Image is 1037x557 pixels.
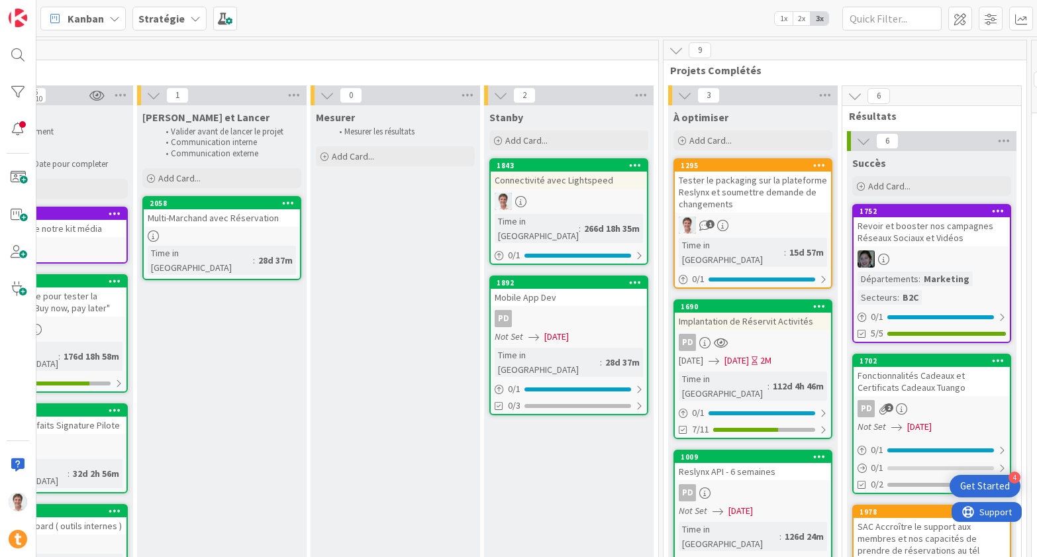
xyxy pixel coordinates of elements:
li: Valider avant de lancer le projet [158,127,299,137]
div: 0/1 [491,381,647,397]
span: Résultats [849,109,1005,123]
div: Time in [GEOGRAPHIC_DATA] [679,238,784,267]
div: Connectivité avec Lightspeed [491,172,647,189]
div: 1843 [491,160,647,172]
img: avatar [9,530,27,548]
span: 3 [697,87,720,103]
div: 1009 [675,451,831,463]
div: 1009 [681,452,831,462]
div: 0/1 [854,442,1010,458]
div: JG [675,217,831,234]
div: 1295Tester le packaging sur la plateforme Reslynx et soumettre demande de changements [675,160,831,213]
span: 2 [513,87,536,103]
span: Stanby [489,111,523,124]
div: Multi-Marchand avec Réservation [144,209,300,227]
span: [DATE] [544,330,569,344]
div: AA [854,250,1010,268]
div: PD [495,310,512,327]
span: 7/11 [692,423,709,436]
div: Implantation de Réservit Activités [675,313,831,330]
span: 0 / 1 [871,443,883,457]
span: 0 [340,87,362,103]
div: 1702 [854,355,1010,367]
div: 1843Connectivité avec Lightspeed [491,160,647,189]
span: 3x [811,12,828,25]
div: Mobile App Dev [491,289,647,306]
span: [DATE] [724,354,749,368]
span: 1 [166,87,189,103]
div: 112d 4h 46m [769,379,827,393]
div: 1892 [497,278,647,287]
span: 5/5 [871,327,883,340]
div: JG [491,193,647,210]
span: Valider et Lancer [142,111,270,124]
div: 1978 [860,507,1010,517]
span: Kanban [68,11,104,26]
div: Tester le packaging sur la plateforme Reslynx et soumettre demande de changements [675,172,831,213]
div: PD [858,400,875,417]
div: PD [854,400,1010,417]
div: 1752Revoir et booster nos campagnes Réseaux Sociaux et Vidéos [854,205,1010,246]
span: 0 / 1 [508,248,520,262]
div: Time in [GEOGRAPHIC_DATA] [495,214,579,243]
img: JG [679,217,696,234]
i: Not Set [495,330,523,342]
div: Time in [GEOGRAPHIC_DATA] [679,522,779,551]
img: AA [858,250,875,268]
span: : [779,529,781,544]
div: Time in [GEOGRAPHIC_DATA] [148,246,253,275]
span: 0 / 1 [871,310,883,324]
span: 0/2 [871,478,883,491]
div: 176d 18h 58m [60,349,123,364]
span: : [68,466,70,481]
div: 0/1 [491,247,647,264]
div: PD [675,334,831,351]
span: 2 [885,403,893,412]
span: 0 / 1 [692,272,705,286]
b: Stratégie [138,12,185,25]
div: 2058 [144,197,300,209]
div: 1009Reslynx API - 6 semaines [675,451,831,480]
span: 0 / 1 [871,461,883,475]
img: JG [495,193,512,210]
div: 1978 [854,506,1010,518]
span: [DATE] [728,504,753,518]
span: : [579,221,581,236]
div: PD [675,484,831,501]
div: 1892Mobile App Dev [491,277,647,306]
span: À optimiser [673,111,728,124]
div: 2058Multi-Marchand avec Réservation [144,197,300,227]
li: Communication interne [158,137,299,148]
div: 0/1 [854,309,1010,325]
div: 28d 37m [602,355,643,370]
div: 1690 [681,302,831,311]
div: 28d 37m [255,253,296,268]
div: Secteurs [858,290,897,305]
div: Get Started [960,480,1010,493]
div: 0/1 [854,460,1010,476]
div: 2058 [150,199,300,208]
span: [DATE] [679,354,703,368]
span: : [58,349,60,364]
div: 1295 [681,161,831,170]
span: : [767,379,769,393]
div: 32d 2h 56m [70,466,123,481]
div: 1702 [860,356,1010,366]
div: 0/1 [675,405,831,421]
span: Add Card... [158,172,201,184]
div: 1690Implantation de Réservit Activités [675,301,831,330]
img: JG [9,493,27,511]
div: 1690 [675,301,831,313]
span: 1 [706,220,715,228]
span: 6 [867,88,890,104]
div: 1295 [675,160,831,172]
li: Communication externe [158,148,299,159]
span: 0 / 1 [508,382,520,396]
div: Time in [GEOGRAPHIC_DATA] [495,348,600,377]
span: Projets Complétés [670,64,1010,77]
div: 2M [760,354,771,368]
span: 2x [793,12,811,25]
span: 1x [775,12,793,25]
span: Add Card... [505,134,548,146]
span: [DATE] [907,420,932,434]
